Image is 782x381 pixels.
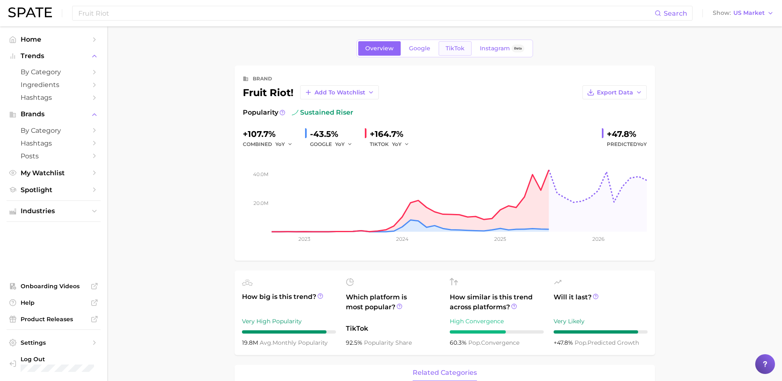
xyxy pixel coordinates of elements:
[402,41,437,56] a: Google
[7,33,101,46] a: Home
[450,339,468,346] span: 60.3%
[7,78,101,91] a: Ingredients
[7,150,101,162] a: Posts
[21,94,87,101] span: Hashtags
[7,313,101,325] a: Product Releases
[7,91,101,104] a: Hashtags
[494,236,506,242] tspan: 2025
[21,152,87,160] span: Posts
[243,85,379,99] div: fruit riot!
[554,292,648,312] span: Will it last?
[21,169,87,177] span: My Watchlist
[21,299,87,306] span: Help
[298,236,310,242] tspan: 2023
[409,45,430,52] span: Google
[275,141,285,148] span: YoY
[7,296,101,309] a: Help
[335,139,353,149] button: YoY
[21,339,87,346] span: Settings
[335,141,345,148] span: YoY
[77,6,655,20] input: Search here for a brand, industry, or ingredient
[392,141,402,148] span: YoY
[21,127,87,134] span: by Category
[575,339,639,346] span: predicted growth
[260,339,272,346] abbr: average
[21,81,87,89] span: Ingredients
[275,139,293,149] button: YoY
[597,89,633,96] span: Export Data
[480,45,510,52] span: Instagram
[21,52,87,60] span: Trends
[7,66,101,78] a: by Category
[253,74,272,84] div: brand
[607,127,647,141] div: +47.8%
[260,339,328,346] span: monthly popularity
[21,139,87,147] span: Hashtags
[392,139,410,149] button: YoY
[310,139,358,149] div: GOOGLE
[364,339,412,346] span: popularity share
[21,207,87,215] span: Industries
[7,280,101,292] a: Onboarding Videos
[292,108,353,118] span: sustained riser
[637,141,647,147] span: YoY
[300,85,379,99] button: Add to Watchlist
[554,316,648,326] div: Very Likely
[242,339,260,346] span: 19.8m
[21,186,87,194] span: Spotlight
[450,330,544,334] div: 6 / 10
[450,316,544,326] div: High Convergence
[21,315,87,323] span: Product Releases
[473,41,531,56] a: InstagramBeta
[446,45,465,52] span: TikTok
[7,50,101,62] button: Trends
[370,127,415,141] div: +164.7%
[7,137,101,150] a: Hashtags
[664,9,687,17] span: Search
[243,139,298,149] div: combined
[592,236,604,242] tspan: 2026
[315,89,365,96] span: Add to Watchlist
[370,139,415,149] div: TIKTOK
[468,339,481,346] abbr: popularity index
[8,7,52,17] img: SPATE
[575,339,587,346] abbr: popularity index
[358,41,401,56] a: Overview
[7,108,101,120] button: Brands
[365,45,394,52] span: Overview
[733,11,765,15] span: US Market
[346,292,440,320] span: Which platform is most popular?
[514,45,522,52] span: Beta
[554,330,648,334] div: 9 / 10
[582,85,647,99] button: Export Data
[413,369,477,376] span: related categories
[242,330,336,334] div: 9 / 10
[21,35,87,43] span: Home
[243,127,298,141] div: +107.7%
[7,336,101,349] a: Settings
[7,353,101,374] a: Log out. Currently logged in with e-mail jayme.clifton@kmgtgroup.com.
[7,205,101,217] button: Industries
[450,292,544,312] span: How similar is this trend across platforms?
[713,11,731,15] span: Show
[607,139,647,149] span: Predicted
[310,127,358,141] div: -43.5%
[346,324,440,334] span: TikTok
[243,108,278,118] span: Popularity
[346,339,364,346] span: 92.5%
[396,236,408,242] tspan: 2024
[7,167,101,179] a: My Watchlist
[21,282,87,290] span: Onboarding Videos
[7,124,101,137] a: by Category
[468,339,519,346] span: convergence
[554,339,575,346] span: +47.8%
[21,68,87,76] span: by Category
[292,109,298,116] img: sustained riser
[242,292,336,312] span: How big is this trend?
[21,111,87,118] span: Brands
[7,183,101,196] a: Spotlight
[21,355,110,363] span: Log Out
[711,8,776,19] button: ShowUS Market
[439,41,472,56] a: TikTok
[242,316,336,326] div: Very High Popularity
